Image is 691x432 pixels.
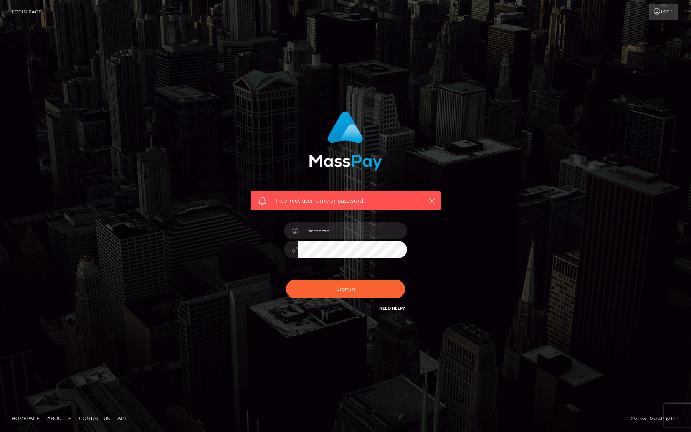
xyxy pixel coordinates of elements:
[114,412,129,424] a: API
[631,414,685,423] div: © 2025 , MassPay Inc.
[12,4,41,20] a: Login Page
[8,412,43,424] a: Homepage
[44,412,74,424] a: About Us
[309,112,382,170] img: MassPay Login
[649,4,678,20] a: Login
[298,222,407,239] input: Username...
[286,280,405,298] button: Sign in
[276,197,416,205] span: Incorrect username or password.
[379,306,405,311] a: Need Help?
[76,412,113,424] a: Contact Us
